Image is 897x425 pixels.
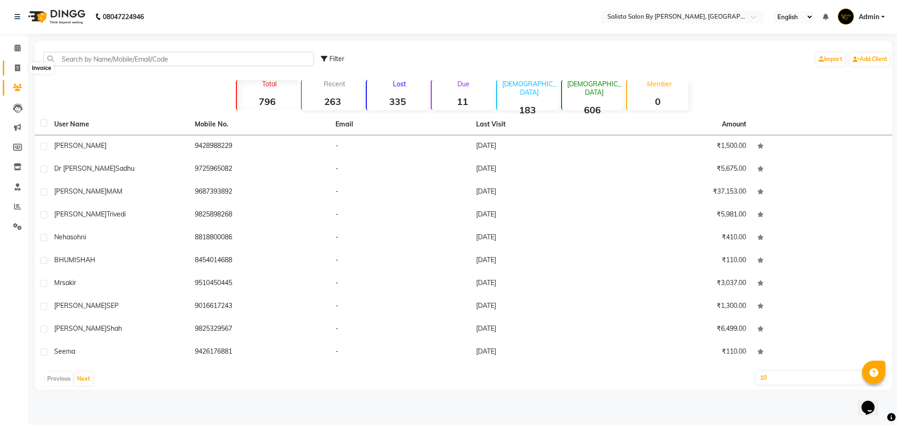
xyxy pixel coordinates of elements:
td: [DATE] [470,227,611,250]
td: ₹1,500.00 [611,135,752,158]
span: seema [54,347,75,355]
td: - [330,227,470,250]
img: Admin [838,8,854,25]
td: [DATE] [470,295,611,318]
strong: 183 [497,104,558,116]
span: sadhu [115,164,135,173]
th: Amount [716,114,752,135]
th: Email [330,114,470,135]
p: Total [241,80,298,88]
td: - [330,181,470,204]
td: 8818800086 [189,227,330,250]
td: - [330,295,470,318]
td: 9428988229 [189,135,330,158]
span: [PERSON_NAME] [54,141,107,150]
td: ₹5,675.00 [611,158,752,181]
img: logo [24,4,88,30]
td: - [330,250,470,272]
td: - [330,204,470,227]
strong: 263 [302,96,363,107]
strong: 606 [562,104,623,116]
input: Search by Name/Mobile/Email/Code [43,52,314,66]
span: [PERSON_NAME] [54,187,107,195]
strong: 0 [627,96,688,107]
span: dr [PERSON_NAME] [54,164,115,173]
td: 9825898268 [189,204,330,227]
td: ₹37,153.00 [611,181,752,204]
td: ₹6,499.00 [611,318,752,341]
iframe: chat widget [858,388,888,416]
td: 9426176881 [189,341,330,364]
td: ₹3,037.00 [611,272,752,295]
th: Mobile No. [189,114,330,135]
td: [DATE] [470,318,611,341]
td: - [330,341,470,364]
span: shah [107,324,122,333]
th: Last Visit [470,114,611,135]
span: Admin [859,12,879,22]
span: neha [54,233,70,241]
b: 08047224946 [103,4,144,30]
span: SHAH [76,256,95,264]
td: 9016617243 [189,295,330,318]
span: MAM [107,187,122,195]
td: ₹110.00 [611,250,752,272]
th: User Name [49,114,189,135]
td: [DATE] [470,158,611,181]
td: 9725965082 [189,158,330,181]
td: 8454014688 [189,250,330,272]
span: BHUMI [54,256,76,264]
td: ₹110.00 [611,341,752,364]
td: [DATE] [470,341,611,364]
td: 9825329567 [189,318,330,341]
span: mr [54,279,62,287]
td: - [330,135,470,158]
a: Import [816,53,845,66]
strong: 335 [367,96,428,107]
span: sohni [70,233,86,241]
td: 9510450445 [189,272,330,295]
td: [DATE] [470,204,611,227]
p: Recent [306,80,363,88]
span: [PERSON_NAME] [54,210,107,218]
td: [DATE] [470,272,611,295]
p: Lost [370,80,428,88]
p: Due [434,80,493,88]
td: [DATE] [470,181,611,204]
td: [DATE] [470,135,611,158]
strong: 796 [237,96,298,107]
td: 9687393892 [189,181,330,204]
td: ₹410.00 [611,227,752,250]
strong: 11 [432,96,493,107]
a: Add Client [850,53,890,66]
td: ₹5,981.00 [611,204,752,227]
p: [DEMOGRAPHIC_DATA] [566,80,623,97]
td: - [330,158,470,181]
p: [DEMOGRAPHIC_DATA] [501,80,558,97]
span: trivedi [107,210,126,218]
p: Member [631,80,688,88]
span: sakir [62,279,76,287]
td: [DATE] [470,250,611,272]
td: ₹1,300.00 [611,295,752,318]
span: Filter [329,55,344,63]
span: [PERSON_NAME] [54,301,107,310]
span: [PERSON_NAME] [54,324,107,333]
td: - [330,318,470,341]
span: SEP [107,301,119,310]
td: - [330,272,470,295]
button: Next [75,372,93,385]
div: Invoice [29,63,53,74]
